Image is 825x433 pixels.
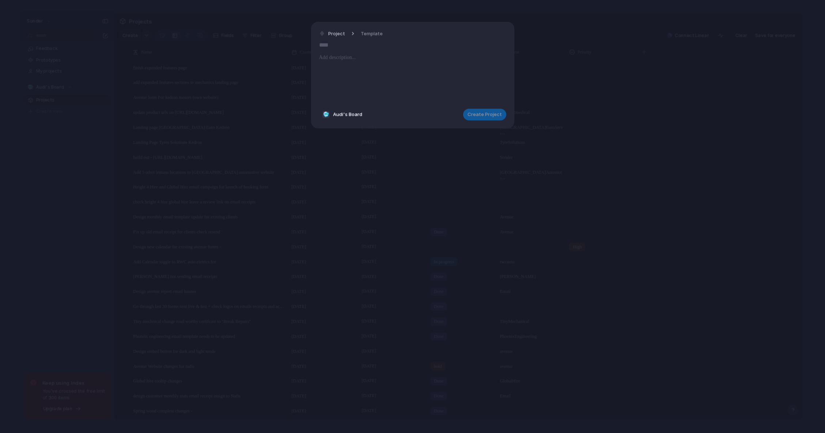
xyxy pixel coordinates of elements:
div: 🥶 [322,111,330,118]
span: Template [361,30,383,37]
button: Project [317,29,347,39]
span: Project [328,30,345,37]
span: Audi's Board [333,111,362,118]
button: Template [356,29,387,39]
